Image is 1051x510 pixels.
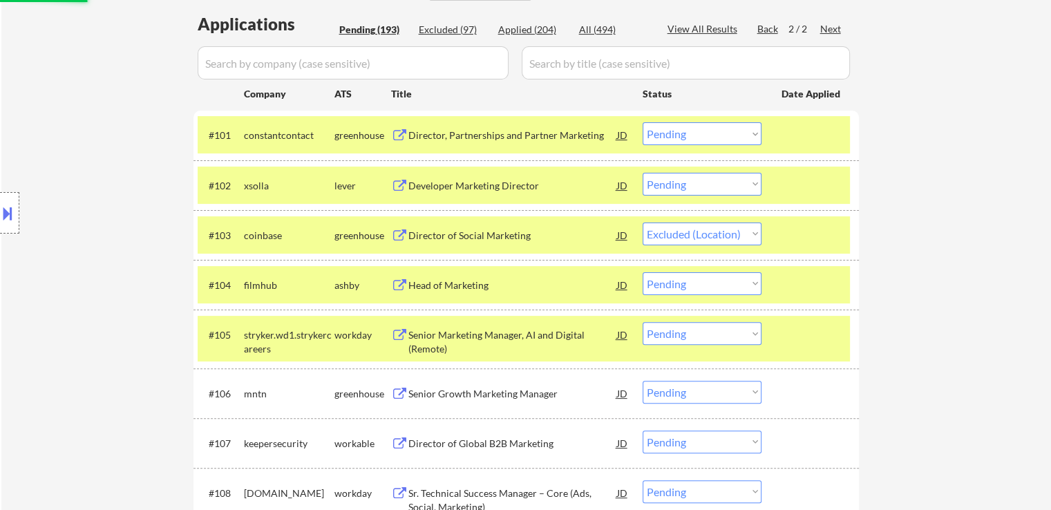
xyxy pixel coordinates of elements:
[408,229,617,243] div: Director of Social Marketing
[334,229,391,243] div: greenhouse
[616,122,629,147] div: JD
[408,387,617,401] div: Senior Growth Marketing Manager
[522,46,850,79] input: Search by title (case sensitive)
[408,278,617,292] div: Head of Marketing
[616,381,629,406] div: JD
[334,328,391,342] div: workday
[244,129,334,142] div: constantcontact
[244,387,334,401] div: mntn
[244,179,334,193] div: xsolla
[643,81,761,106] div: Status
[788,22,820,36] div: 2 / 2
[209,487,233,500] div: #108
[419,23,488,37] div: Excluded (97)
[244,487,334,500] div: [DOMAIN_NAME]
[616,431,629,455] div: JD
[498,23,567,37] div: Applied (204)
[408,179,617,193] div: Developer Marketing Director
[616,223,629,247] div: JD
[616,322,629,347] div: JD
[334,387,391,401] div: greenhouse
[391,87,629,101] div: Title
[408,129,617,142] div: Director, Partnerships and Partner Marketing
[244,328,334,355] div: stryker.wd1.strykercareers
[244,437,334,451] div: keepersecurity
[616,480,629,505] div: JD
[244,229,334,243] div: coinbase
[244,278,334,292] div: filmhub
[334,437,391,451] div: workable
[334,278,391,292] div: ashby
[757,22,779,36] div: Back
[198,46,509,79] input: Search by company (case sensitive)
[244,87,334,101] div: Company
[334,179,391,193] div: lever
[334,87,391,101] div: ATS
[782,87,842,101] div: Date Applied
[334,129,391,142] div: greenhouse
[579,23,648,37] div: All (494)
[667,22,741,36] div: View All Results
[408,328,617,355] div: Senior Marketing Manager, AI and Digital (Remote)
[198,16,334,32] div: Applications
[334,487,391,500] div: workday
[820,22,842,36] div: Next
[339,23,408,37] div: Pending (193)
[408,437,617,451] div: Director of Global B2B Marketing
[616,173,629,198] div: JD
[209,437,233,451] div: #107
[616,272,629,297] div: JD
[209,387,233,401] div: #106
